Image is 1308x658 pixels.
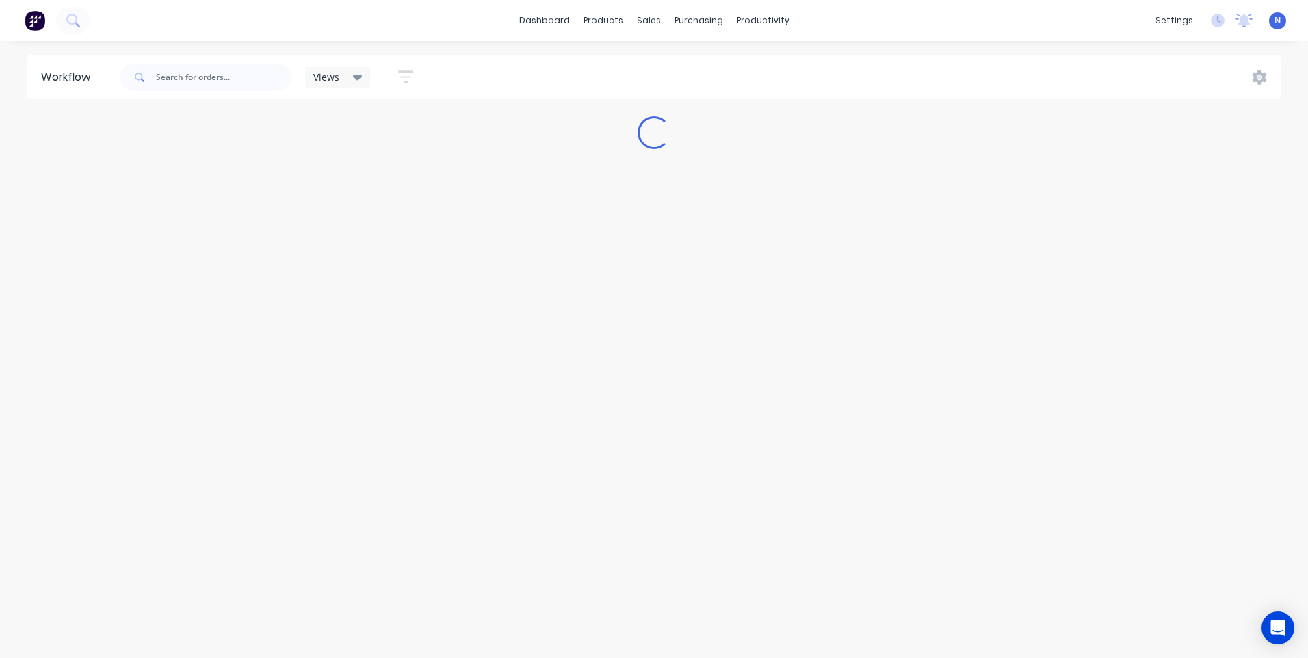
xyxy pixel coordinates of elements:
a: dashboard [512,10,577,31]
span: N [1274,14,1281,27]
div: productivity [730,10,796,31]
div: sales [630,10,668,31]
span: Views [313,70,339,84]
img: Factory [25,10,45,31]
div: settings [1149,10,1200,31]
input: Search for orders... [156,64,291,91]
div: products [577,10,630,31]
div: purchasing [668,10,730,31]
div: Workflow [41,69,97,85]
div: Open Intercom Messenger [1261,611,1294,644]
